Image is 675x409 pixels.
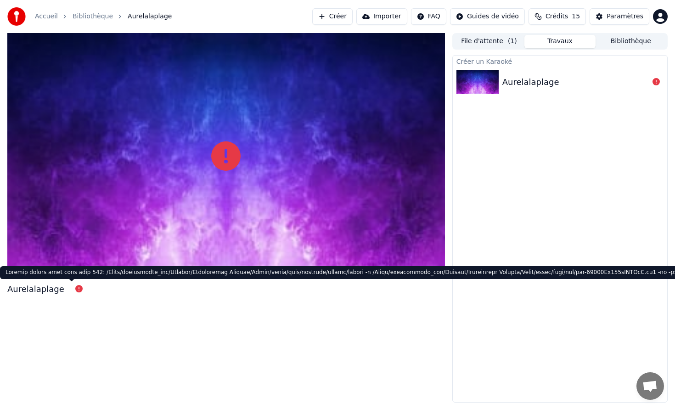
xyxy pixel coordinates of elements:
div: Ouvrir le chat [636,372,664,400]
button: FAQ [411,8,446,25]
a: Bibliothèque [73,12,113,21]
button: Paramètres [590,8,649,25]
button: Bibliothèque [596,35,666,48]
div: Paramètres [607,12,643,21]
span: Crédits [546,12,568,21]
nav: breadcrumb [35,12,172,21]
span: 15 [572,12,580,21]
span: Aurelalaplage [128,12,172,21]
div: Aurelalaplage [502,76,559,89]
button: Guides de vidéo [450,8,525,25]
div: Aurelalaplage [7,283,64,296]
span: ( 1 ) [508,37,517,46]
button: Travaux [524,35,595,48]
img: youka [7,7,26,26]
a: Accueil [35,12,58,21]
button: Crédits15 [529,8,586,25]
button: File d'attente [454,35,524,48]
button: Créer [312,8,353,25]
button: Importer [356,8,407,25]
div: Créer un Karaoké [453,56,667,67]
